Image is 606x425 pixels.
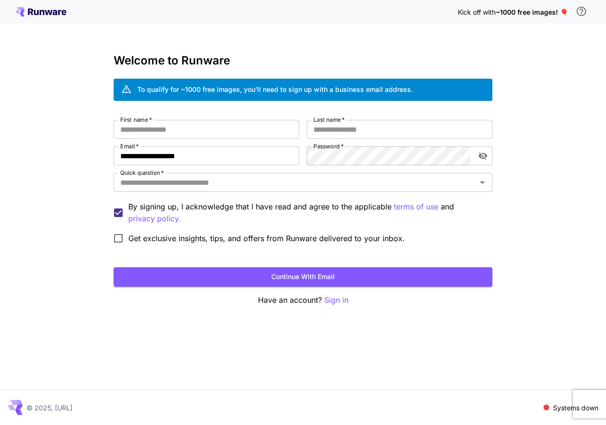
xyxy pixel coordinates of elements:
button: By signing up, I acknowledge that I have read and agree to the applicable terms of use and [128,213,181,225]
label: Email [120,142,139,150]
p: privacy policy. [128,213,181,225]
p: Systems down [553,403,598,413]
span: ~1000 free images! 🎈 [496,8,568,16]
button: Sign in [324,294,348,306]
span: Kick off with [458,8,496,16]
button: toggle password visibility [474,147,491,164]
h3: Welcome to Runware [114,54,492,67]
p: terms of use [394,201,438,213]
p: Have an account? [114,294,492,306]
p: © 2025, [URL] [27,403,72,413]
label: First name [120,116,152,124]
label: Quick question [120,169,164,177]
button: In order to qualify for free credit, you need to sign up with a business email address and click ... [572,2,591,21]
button: Continue with email [114,267,492,287]
p: By signing up, I acknowledge that I have read and agree to the applicable and [128,201,485,225]
button: By signing up, I acknowledge that I have read and agree to the applicable and privacy policy. [394,201,438,213]
label: Last name [313,116,345,124]
span: Get exclusive insights, tips, and offers from Runware delivered to your inbox. [128,233,405,244]
label: Password [313,142,344,150]
div: To qualify for ~1000 free images, you’ll need to sign up with a business email address. [137,84,413,94]
button: Open [476,176,489,189]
